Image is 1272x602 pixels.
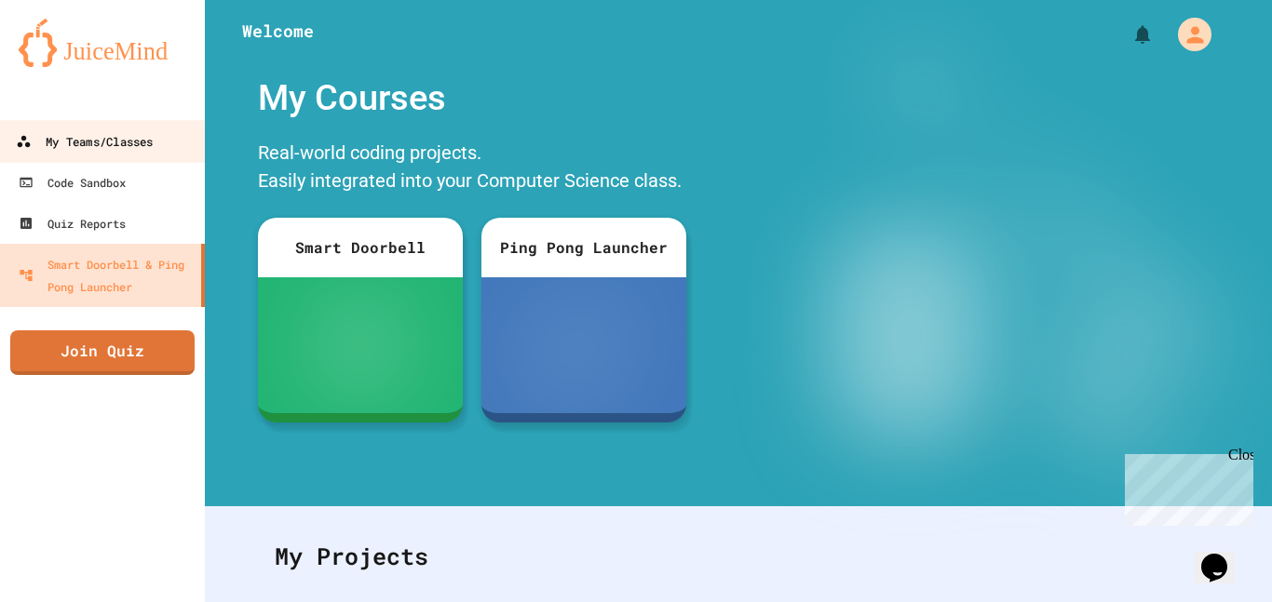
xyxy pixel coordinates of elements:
[258,218,463,277] div: Smart Doorbell
[19,19,186,67] img: logo-orange.svg
[481,218,686,277] div: Ping Pong Launcher
[10,330,195,375] a: Join Quiz
[542,308,625,382] img: ppl-with-ball.png
[333,308,386,382] img: sdb-white.svg
[249,62,696,134] div: My Courses
[1097,19,1158,50] div: My Notifications
[1158,13,1216,56] div: My Account
[1194,528,1253,583] iframe: chat widget
[19,212,126,234] div: Quiz Reports
[16,130,153,154] div: My Teams/Classes
[19,171,126,194] div: Code Sandbox
[755,62,1254,488] img: banner-image-my-projects.png
[7,7,129,118] div: Chat with us now!Close
[19,253,194,298] div: Smart Doorbell & Ping Pong Launcher
[249,134,696,204] div: Real-world coding projects. Easily integrated into your Computer Science class.
[1117,447,1253,526] iframe: chat widget
[256,520,1221,593] div: My Projects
